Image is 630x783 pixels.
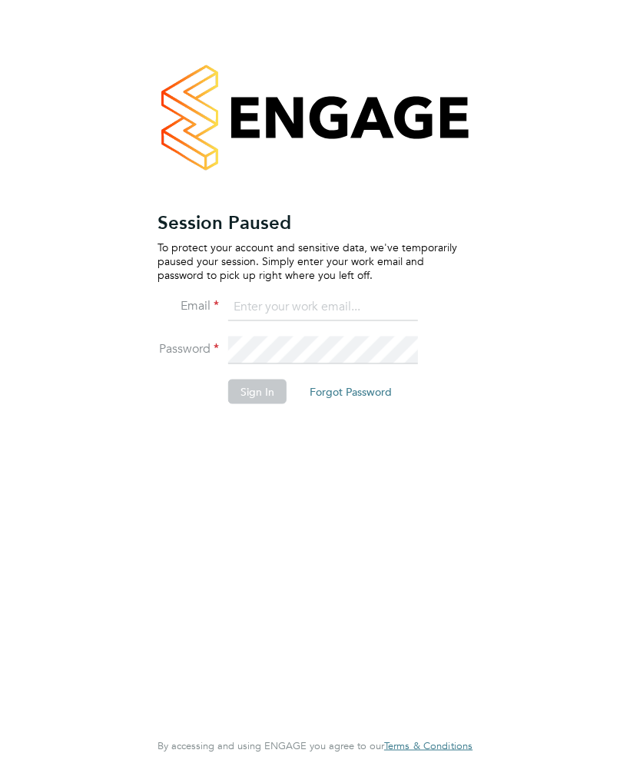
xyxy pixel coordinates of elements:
[157,240,457,282] p: To protect your account and sensitive data, we've temporarily paused your session. Simply enter y...
[384,740,472,752] a: Terms & Conditions
[157,211,457,234] h2: Session Paused
[157,739,472,752] span: By accessing and using ENGAGE you agree to our
[297,379,404,403] button: Forgot Password
[228,379,287,403] button: Sign In
[157,340,219,357] label: Password
[228,294,418,321] input: Enter your work email...
[157,297,219,314] label: Email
